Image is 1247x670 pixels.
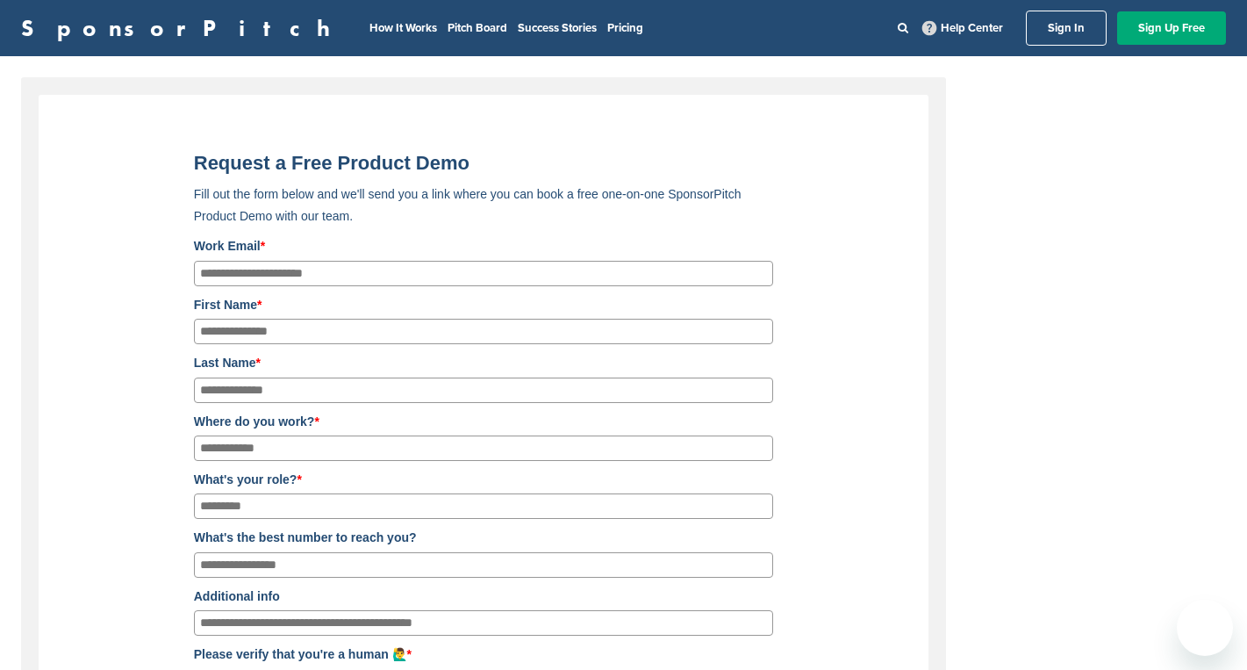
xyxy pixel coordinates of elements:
a: Sign Up Free [1117,11,1226,45]
p: Fill out the form below and we'll send you a link where you can book a free one-on-one SponsorPit... [194,184,773,227]
label: Last Name [194,353,773,372]
a: Pricing [607,21,643,35]
label: Where do you work? [194,412,773,431]
label: What's your role? [194,470,773,489]
a: SponsorPitch [21,17,341,40]
a: Pitch Board [448,21,507,35]
title: Request a Free Product Demo [194,152,773,175]
label: First Name [194,295,773,314]
label: Please verify that you're a human 🙋‍♂️ [194,645,773,664]
a: How It Works [369,21,437,35]
a: Sign In [1026,11,1107,46]
label: What's the best number to reach you? [194,528,773,547]
label: Additional info [194,587,773,606]
a: Help Center [919,18,1007,39]
label: Work Email [194,236,773,256]
a: Success Stories [518,21,597,35]
iframe: Button to launch messaging window [1177,600,1233,656]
